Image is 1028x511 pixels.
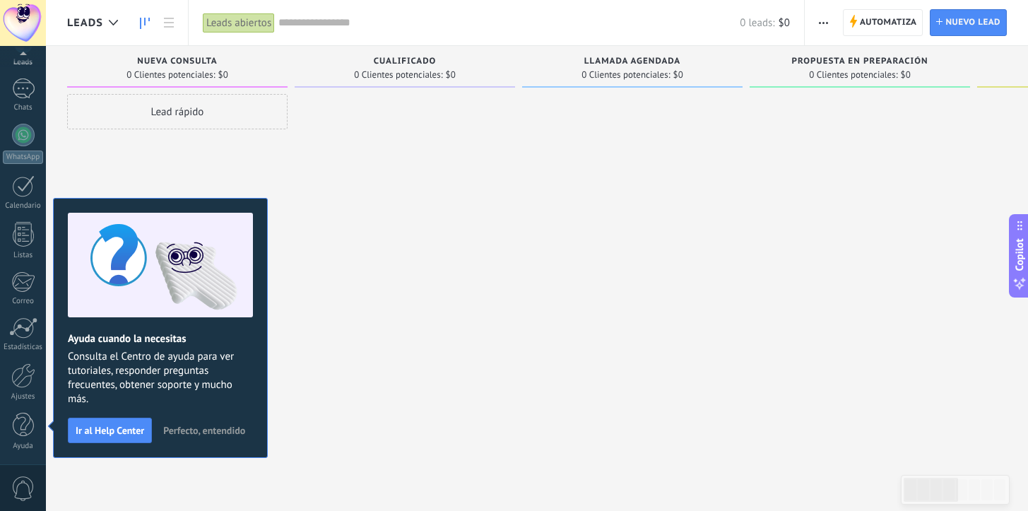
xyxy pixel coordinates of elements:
span: Nueva consulta [137,57,217,66]
span: Llamada agendada [584,57,680,66]
span: Copilot [1012,238,1027,271]
span: Leads [67,16,103,30]
span: Cualificado [374,57,437,66]
a: Lista [157,9,181,37]
div: Correo [3,297,44,306]
div: Listas [3,251,44,260]
div: Lead rápido [67,94,288,129]
span: Propuesta en preparación [792,57,928,66]
span: Perfecto, entendido [163,425,245,435]
span: $0 [218,71,228,79]
span: $0 [901,71,911,79]
span: 0 Clientes potenciales: [809,71,897,79]
div: Ajustes [3,392,44,401]
span: 0 Clientes potenciales: [354,71,442,79]
button: Más [813,9,834,36]
span: $0 [673,71,683,79]
div: Leads abiertos [203,13,275,33]
div: WhatsApp [3,151,43,164]
span: Consulta el Centro de ayuda para ver tutoriales, responder preguntas frecuentes, obtener soporte ... [68,350,253,406]
a: Automatiza [843,9,923,36]
span: $0 [446,71,456,79]
div: Ayuda [3,442,44,451]
div: Chats [3,103,44,112]
div: Estadísticas [3,343,44,352]
span: 0 Clientes potenciales: [126,71,215,79]
div: Calendario [3,201,44,211]
button: Ir al Help Center [68,418,152,443]
div: Llamada agendada [529,57,735,69]
span: Ir al Help Center [76,425,144,435]
span: Nuevo lead [945,10,1000,35]
span: Automatiza [860,10,917,35]
div: Nueva consulta [74,57,280,69]
span: $0 [779,16,790,30]
div: Cualificado [302,57,508,69]
a: Leads [133,9,157,37]
span: 0 Clientes potenciales: [581,71,670,79]
div: Propuesta en preparación [757,57,963,69]
h2: Ayuda cuando la necesitas [68,332,253,346]
span: 0 leads: [740,16,774,30]
button: Perfecto, entendido [157,420,252,441]
a: Nuevo lead [930,9,1007,36]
